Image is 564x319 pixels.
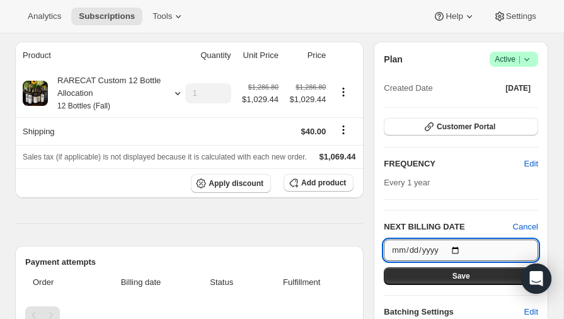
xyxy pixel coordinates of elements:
[96,276,187,289] span: Billing date
[301,127,326,136] span: $40.00
[506,11,536,21] span: Settings
[209,178,263,188] span: Apply discount
[521,264,551,294] div: Open Intercom Messenger
[15,42,177,69] th: Product
[505,83,531,93] span: [DATE]
[498,79,538,97] button: [DATE]
[193,276,250,289] span: Status
[425,8,483,25] button: Help
[20,8,69,25] button: Analytics
[384,82,432,95] span: Created Date
[257,276,346,289] span: Fulfillment
[524,306,538,318] span: Edit
[23,81,48,106] img: product img
[301,178,346,188] span: Add product
[384,53,403,66] h2: Plan
[333,85,354,99] button: Product actions
[286,93,326,106] span: $1,029.44
[384,178,430,187] span: Every 1 year
[486,8,544,25] button: Settings
[145,8,192,25] button: Tools
[242,93,279,106] span: $1,029.44
[25,269,92,296] th: Order
[384,158,524,170] h2: FREQUENCY
[384,221,512,233] h2: NEXT BILLING DATE
[235,42,282,69] th: Unit Price
[25,256,354,269] h2: Payment attempts
[384,118,538,136] button: Customer Portal
[333,123,354,137] button: Shipping actions
[519,54,521,64] span: |
[513,221,538,233] button: Cancel
[191,174,271,193] button: Apply discount
[48,74,161,112] div: RARECAT Custom 12 Bottle Allocation
[296,83,326,91] small: $1,286.80
[384,267,538,285] button: Save
[452,271,470,281] span: Save
[437,122,495,132] span: Customer Portal
[79,11,135,21] span: Subscriptions
[517,154,546,174] button: Edit
[248,83,279,91] small: $1,286.80
[446,11,463,21] span: Help
[282,42,330,69] th: Price
[319,152,356,161] span: $1,069.44
[71,8,142,25] button: Subscriptions
[284,174,354,192] button: Add product
[23,153,307,161] span: Sales tax (if applicable) is not displayed because it is calculated with each new order.
[15,117,177,145] th: Shipping
[57,101,110,110] small: 12 Bottles (Fall)
[384,306,524,318] h6: Batching Settings
[524,158,538,170] span: Edit
[28,11,61,21] span: Analytics
[177,42,235,69] th: Quantity
[495,53,533,66] span: Active
[153,11,172,21] span: Tools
